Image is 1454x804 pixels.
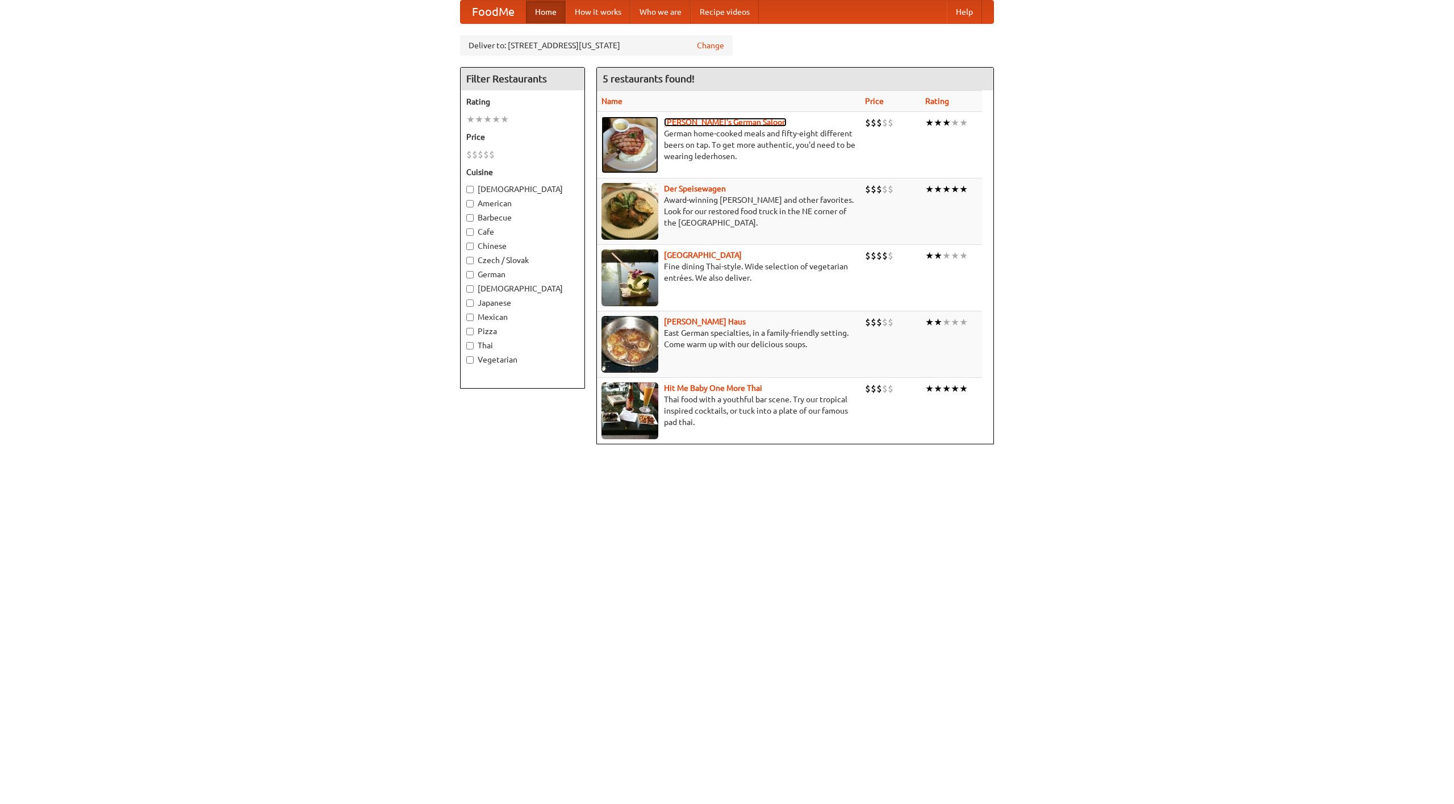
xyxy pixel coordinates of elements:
li: ★ [925,382,934,395]
li: ★ [959,116,968,129]
input: Thai [466,342,474,349]
a: Hit Me Baby One More Thai [664,384,762,393]
img: satay.jpg [601,249,658,306]
li: $ [876,249,882,262]
label: Vegetarian [466,354,579,365]
li: ★ [951,183,959,195]
li: $ [865,316,871,328]
li: $ [871,116,876,129]
p: East German specialties, in a family-friendly setting. Come warm up with our delicious soups. [601,327,856,350]
input: [DEMOGRAPHIC_DATA] [466,285,474,293]
h5: Price [466,131,579,143]
label: American [466,198,579,209]
li: $ [871,382,876,395]
li: ★ [942,116,951,129]
a: Who we are [630,1,691,23]
a: Rating [925,97,949,106]
a: Price [865,97,884,106]
input: [DEMOGRAPHIC_DATA] [466,186,474,193]
li: $ [871,316,876,328]
li: ★ [959,183,968,195]
p: Thai food with a youthful bar scene. Try our tropical inspired cocktails, or tuck into a plate of... [601,394,856,428]
li: ★ [934,382,942,395]
p: Fine dining Thai-style. Wide selection of vegetarian entrées. We also deliver. [601,261,856,284]
li: $ [876,183,882,195]
a: [PERSON_NAME]'s German Saloon [664,118,787,127]
label: Mexican [466,311,579,323]
a: FoodMe [461,1,526,23]
li: $ [882,116,888,129]
li: $ [888,116,893,129]
li: ★ [925,249,934,262]
label: Chinese [466,240,579,252]
li: ★ [934,316,942,328]
label: German [466,269,579,280]
label: [DEMOGRAPHIC_DATA] [466,283,579,294]
li: $ [871,183,876,195]
li: $ [888,316,893,328]
img: esthers.jpg [601,116,658,173]
li: $ [876,316,882,328]
li: ★ [942,382,951,395]
li: $ [472,148,478,161]
a: [GEOGRAPHIC_DATA] [664,251,742,260]
input: Cafe [466,228,474,236]
li: ★ [475,113,483,126]
h5: Rating [466,96,579,107]
a: Change [697,40,724,51]
li: ★ [466,113,475,126]
a: Help [947,1,982,23]
li: $ [865,183,871,195]
li: $ [882,316,888,328]
li: ★ [951,382,959,395]
b: Der Speisewagen [664,184,726,193]
li: $ [489,148,495,161]
li: $ [882,382,888,395]
li: $ [865,116,871,129]
p: German home-cooked meals and fifty-eight different beers on tap. To get more authentic, you'd nee... [601,128,856,162]
li: ★ [951,116,959,129]
li: ★ [959,382,968,395]
img: kohlhaus.jpg [601,316,658,373]
a: Recipe videos [691,1,759,23]
input: Japanese [466,299,474,307]
li: ★ [951,316,959,328]
input: Mexican [466,314,474,321]
input: Chinese [466,243,474,250]
li: ★ [925,116,934,129]
label: Czech / Slovak [466,255,579,266]
li: ★ [959,249,968,262]
li: ★ [934,249,942,262]
li: $ [483,148,489,161]
label: Barbecue [466,212,579,223]
label: Thai [466,340,579,351]
li: ★ [942,316,951,328]
h5: Cuisine [466,166,579,178]
li: $ [888,183,893,195]
a: [PERSON_NAME] Haus [664,317,746,326]
li: ★ [925,316,934,328]
li: $ [876,116,882,129]
li: ★ [959,316,968,328]
input: Czech / Slovak [466,257,474,264]
li: $ [876,382,882,395]
li: ★ [500,113,509,126]
ng-pluralize: 5 restaurants found! [603,73,695,84]
a: Name [601,97,622,106]
li: $ [865,249,871,262]
li: ★ [942,183,951,195]
div: Deliver to: [STREET_ADDRESS][US_STATE] [460,35,733,56]
p: Award-winning [PERSON_NAME] and other favorites. Look for our restored food truck in the NE corne... [601,194,856,228]
a: How it works [566,1,630,23]
label: Cafe [466,226,579,238]
li: $ [882,183,888,195]
label: Pizza [466,326,579,337]
li: $ [888,382,893,395]
li: ★ [942,249,951,262]
input: Pizza [466,328,474,335]
input: German [466,271,474,278]
li: $ [865,382,871,395]
label: [DEMOGRAPHIC_DATA] [466,184,579,195]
